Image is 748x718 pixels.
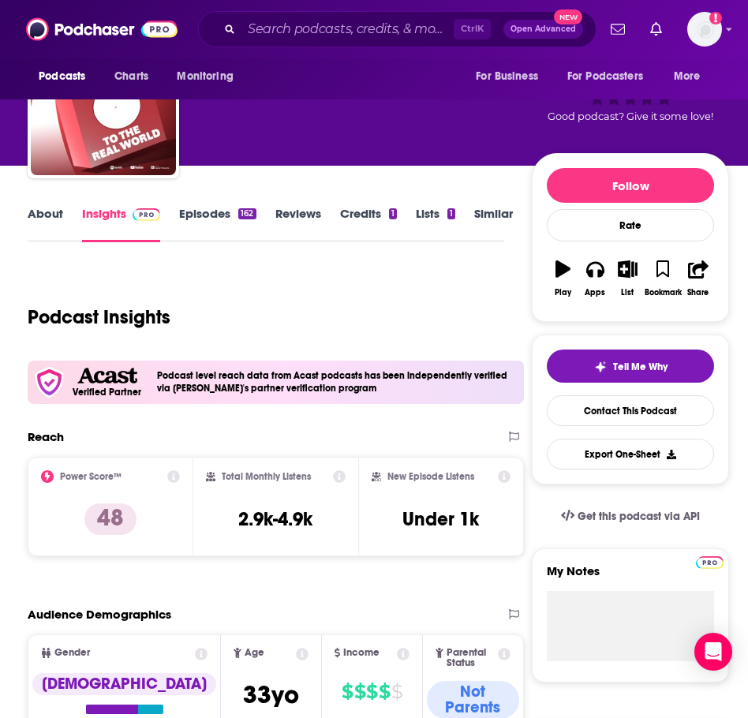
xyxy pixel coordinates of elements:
img: tell me why sparkle [594,361,607,373]
img: verfied icon [34,367,65,398]
div: Rate [547,209,714,241]
a: About [28,206,63,242]
div: 1 [447,208,455,219]
span: New [554,9,582,24]
div: Search podcasts, credits, & more... [198,11,597,47]
div: Bookmark [645,288,682,297]
div: Open Intercom Messenger [694,633,732,671]
h2: Audience Demographics [28,607,171,622]
img: The Laundry [31,30,176,175]
div: [DEMOGRAPHIC_DATA] [32,673,216,695]
button: tell me why sparkleTell Me Why [547,350,714,383]
h3: Under 1k [402,507,479,531]
h1: Podcast Insights [28,305,170,329]
button: Export One-Sheet [547,439,714,469]
span: Income [343,648,380,658]
span: More [674,65,701,88]
p: 48 [84,503,137,535]
a: Similar [474,206,513,242]
img: Podchaser Pro [696,556,724,569]
a: Credits1 [340,206,397,242]
h3: 2.9k-4.9k [238,507,312,531]
span: $ [391,679,402,705]
span: Gender [54,648,90,658]
a: Get this podcast via API [548,497,712,536]
span: For Podcasters [567,65,643,88]
span: Ctrl K [454,19,491,39]
button: Share [683,250,715,307]
a: Technology [342,85,417,100]
span: Podcasts [39,65,85,88]
a: Pro website [696,554,724,569]
span: Open Advanced [511,25,576,33]
button: open menu [166,62,253,92]
h4: Podcast level reach data from Acast podcasts has been independently verified via [PERSON_NAME]'s ... [157,370,518,394]
span: Age [245,648,264,658]
h2: New Episode Listens [387,471,474,482]
button: Follow [547,168,714,203]
button: Bookmark [644,250,683,307]
span: Charts [114,65,148,88]
div: Play [555,288,571,297]
div: Share [687,288,709,297]
span: $ [354,679,365,705]
span: $ [379,679,390,705]
img: User Profile [687,12,722,47]
a: InsightsPodchaser Pro [82,206,160,242]
span: Get this podcast via API [578,510,700,523]
button: Apps [579,250,611,307]
span: Logged in as nbaderrubenstein [687,12,722,47]
span: $ [366,679,377,705]
div: 1 [389,208,397,219]
a: Reviews [275,206,321,242]
img: Acast [77,368,137,384]
a: Charts [104,62,158,92]
label: My Notes [547,563,714,591]
button: Play [547,250,579,307]
button: open menu [557,62,666,92]
span: Parental Status [447,648,496,668]
a: Contact This Podcast [547,395,714,426]
a: Episodes162 [179,206,256,242]
button: open menu [28,62,106,92]
span: Good podcast? Give it some love! [548,110,713,122]
span: Tell Me Why [613,361,668,373]
h2: Reach [28,429,64,444]
svg: Add a profile image [709,12,722,24]
img: Podchaser - Follow, Share and Rate Podcasts [26,14,178,44]
button: open menu [465,62,558,92]
a: Lists1 [416,206,455,242]
button: List [611,250,644,307]
a: Business [260,85,317,100]
h2: Total Monthly Listens [222,471,311,482]
h5: Verified Partner [73,387,141,397]
button: Open AdvancedNew [503,20,583,39]
input: Search podcasts, credits, & more... [241,17,454,42]
a: Show notifications dropdown [604,16,631,43]
span: $ [342,679,353,705]
span: Monitoring [177,65,233,88]
img: Podchaser Pro [133,208,160,221]
span: and [317,85,342,100]
div: 162 [238,208,256,219]
a: Show notifications dropdown [644,16,668,43]
button: Show profile menu [687,12,722,47]
span: 33 yo [243,679,299,710]
button: open menu [663,62,720,92]
div: List [621,288,634,297]
div: Apps [585,288,605,297]
span: For Business [476,65,538,88]
h2: Power Score™ [60,471,122,482]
